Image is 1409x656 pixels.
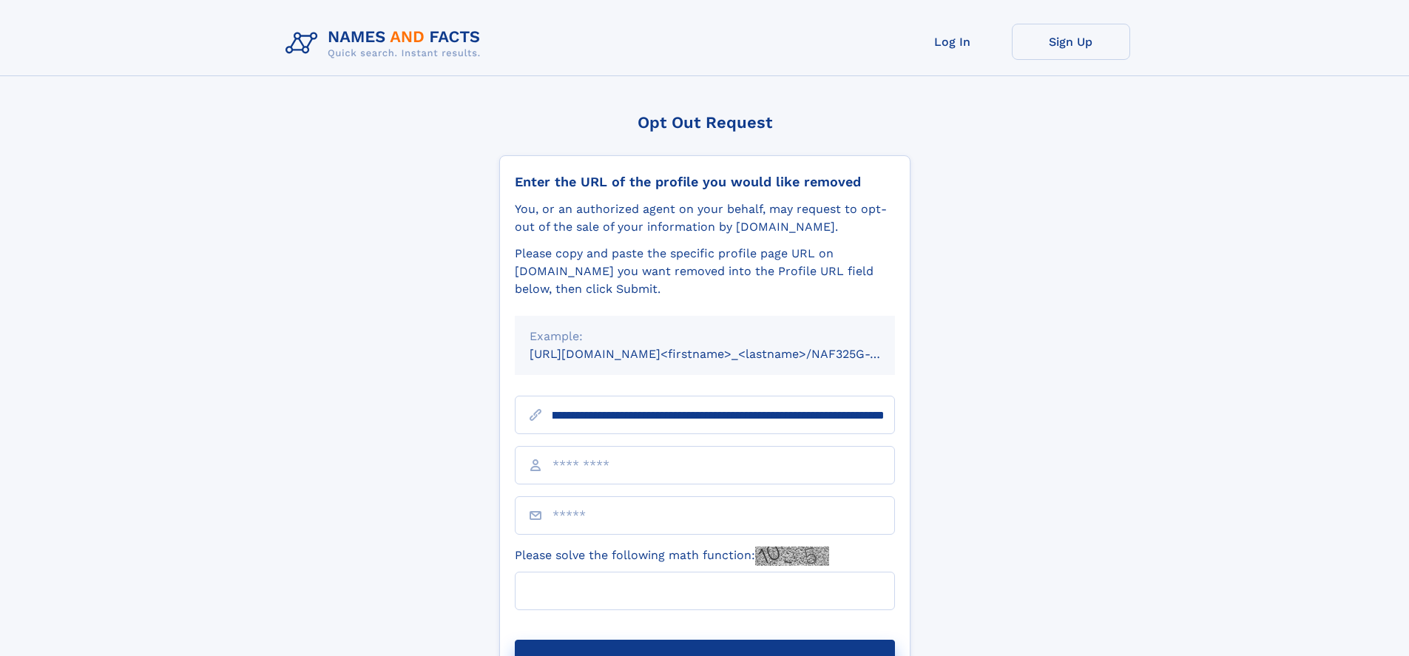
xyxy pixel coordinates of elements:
[530,347,923,361] small: [URL][DOMAIN_NAME]<firstname>_<lastname>/NAF325G-xxxxxxxx
[530,328,880,345] div: Example:
[893,24,1012,60] a: Log In
[515,200,895,236] div: You, or an authorized agent on your behalf, may request to opt-out of the sale of your informatio...
[499,113,910,132] div: Opt Out Request
[1012,24,1130,60] a: Sign Up
[280,24,493,64] img: Logo Names and Facts
[515,245,895,298] div: Please copy and paste the specific profile page URL on [DOMAIN_NAME] you want removed into the Pr...
[515,547,829,566] label: Please solve the following math function:
[515,174,895,190] div: Enter the URL of the profile you would like removed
